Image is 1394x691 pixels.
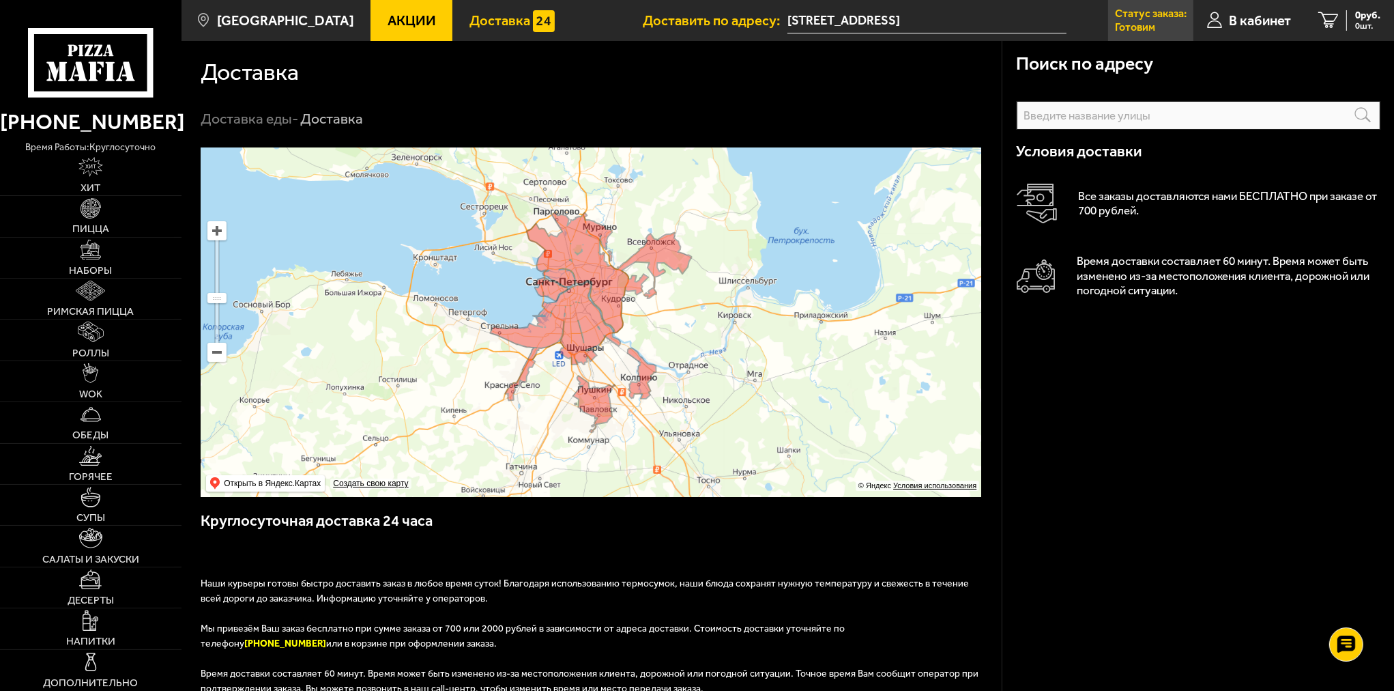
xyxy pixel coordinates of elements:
[244,638,326,649] b: [PHONE_NUMBER]
[787,8,1066,33] input: Ваш адрес доставки
[42,554,139,565] span: Салаты и закуски
[1355,10,1380,20] span: 0 руб.
[643,14,787,27] span: Доставить по адресу:
[300,109,363,128] div: Доставка
[1017,55,1154,73] h3: Поиск по адресу
[1079,189,1380,218] p: Все заказы доставляются нами БЕСПЛАТНО при заказе от 700 рублей.
[469,14,530,27] span: Доставка
[69,472,113,482] span: Горячее
[1017,144,1380,159] h3: Условия доставки
[1115,8,1187,19] p: Статус заказа:
[201,110,298,127] a: Доставка еды-
[72,430,108,440] span: Обеды
[81,183,100,193] span: Хит
[43,678,138,688] span: Дополнительно
[47,307,134,317] span: Римская пицца
[201,578,969,604] span: Наши курьеры готовы быстро доставить заказ в любое время суток! Благодаря использованию термосумо...
[330,479,411,489] a: Создать свою карту
[72,348,109,358] span: Роллы
[76,513,105,523] span: Супы
[201,623,845,649] span: Мы привезём Ваш заказ бесплатно при сумме заказа от 700 или 2000 рублей в зависимости от адреса д...
[201,61,299,84] h1: Доставка
[1077,254,1380,298] p: Время доставки составляет 60 минут. Время может быть изменено из-за местоположения клиента, дорож...
[1017,259,1056,293] img: Автомобиль доставки
[388,14,436,27] span: Акции
[68,595,114,606] span: Десерты
[66,636,115,647] span: Напитки
[69,266,112,276] span: Наборы
[787,8,1066,33] span: Ленинградская область, Всеволожский район, Мурино, Екатерининская улица, 18/3, подъезд 1
[893,481,976,490] a: Условия использования
[1355,22,1380,31] span: 0 шт.
[1017,101,1380,130] input: Введите название улицы
[217,14,354,27] span: [GEOGRAPHIC_DATA]
[1229,14,1291,27] span: В кабинет
[533,10,555,32] img: 15daf4d41897b9f0e9f617042186c801.svg
[1115,22,1155,33] p: Готовим
[201,511,982,546] h3: Круглосуточная доставка 24 часа
[79,389,102,399] span: WOK
[858,481,891,490] ymaps: © Яндекс
[224,475,321,492] ymaps: Открыть в Яндекс.Картах
[1017,184,1057,224] img: Оплата доставки
[72,224,109,234] span: Пицца
[206,475,325,492] ymaps: Открыть в Яндекс.Картах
